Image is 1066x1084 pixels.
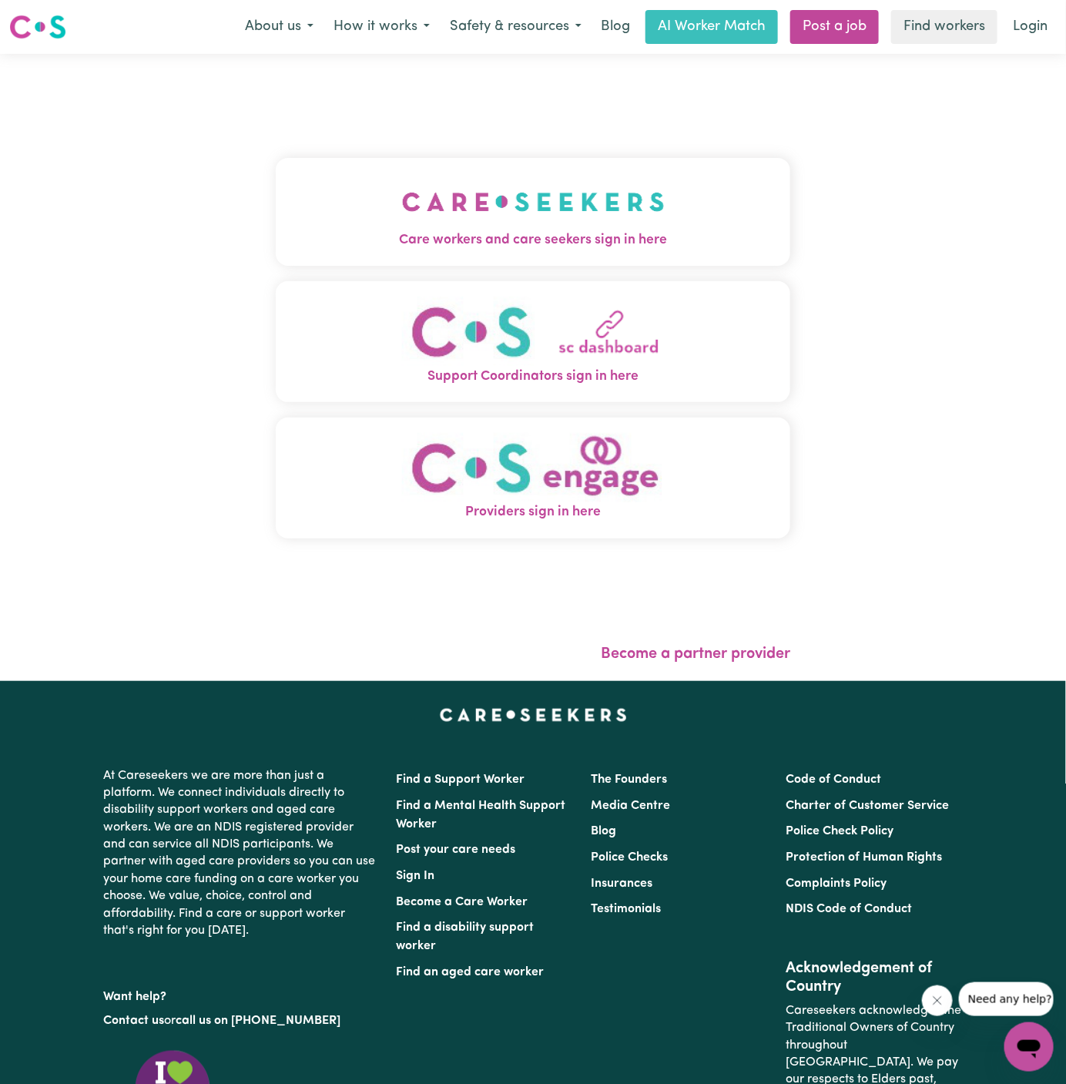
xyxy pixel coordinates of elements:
[645,10,778,44] a: AI Worker Match
[276,158,790,266] button: Care workers and care seekers sign in here
[786,878,887,890] a: Complaints Policy
[396,921,534,952] a: Find a disability support worker
[591,800,670,812] a: Media Centre
[891,10,997,44] a: Find workers
[786,851,943,864] a: Protection of Human Rights
[922,985,953,1016] iframe: Close message
[103,761,377,946] p: At Careseekers we are more than just a platform. We connect individuals directly to disability su...
[396,844,515,856] a: Post your care needs
[323,11,440,43] button: How it works
[396,774,525,786] a: Find a Support Worker
[440,11,592,43] button: Safety & resources
[786,825,894,837] a: Police Check Policy
[440,709,627,721] a: Careseekers home page
[591,825,616,837] a: Blog
[1004,10,1057,44] a: Login
[396,896,528,908] a: Become a Care Worker
[591,878,652,890] a: Insurances
[786,959,963,996] h2: Acknowledgement of Country
[786,800,950,812] a: Charter of Customer Service
[591,903,661,915] a: Testimonials
[786,903,913,915] a: NDIS Code of Conduct
[591,851,668,864] a: Police Checks
[396,966,544,978] a: Find an aged care worker
[176,1015,340,1027] a: call us on [PHONE_NUMBER]
[790,10,879,44] a: Post a job
[959,982,1054,1016] iframe: Message from company
[592,10,639,44] a: Blog
[786,774,882,786] a: Code of Conduct
[601,646,790,662] a: Become a partner provider
[103,1006,377,1035] p: or
[396,870,434,882] a: Sign In
[9,13,66,41] img: Careseekers logo
[276,502,790,522] span: Providers sign in here
[276,367,790,387] span: Support Coordinators sign in here
[103,1015,164,1027] a: Contact us
[396,800,565,831] a: Find a Mental Health Support Worker
[235,11,323,43] button: About us
[276,418,790,539] button: Providers sign in here
[103,982,377,1005] p: Want help?
[1004,1022,1054,1072] iframe: Button to launch messaging window
[276,230,790,250] span: Care workers and care seekers sign in here
[276,281,790,402] button: Support Coordinators sign in here
[9,9,66,45] a: Careseekers logo
[591,774,667,786] a: The Founders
